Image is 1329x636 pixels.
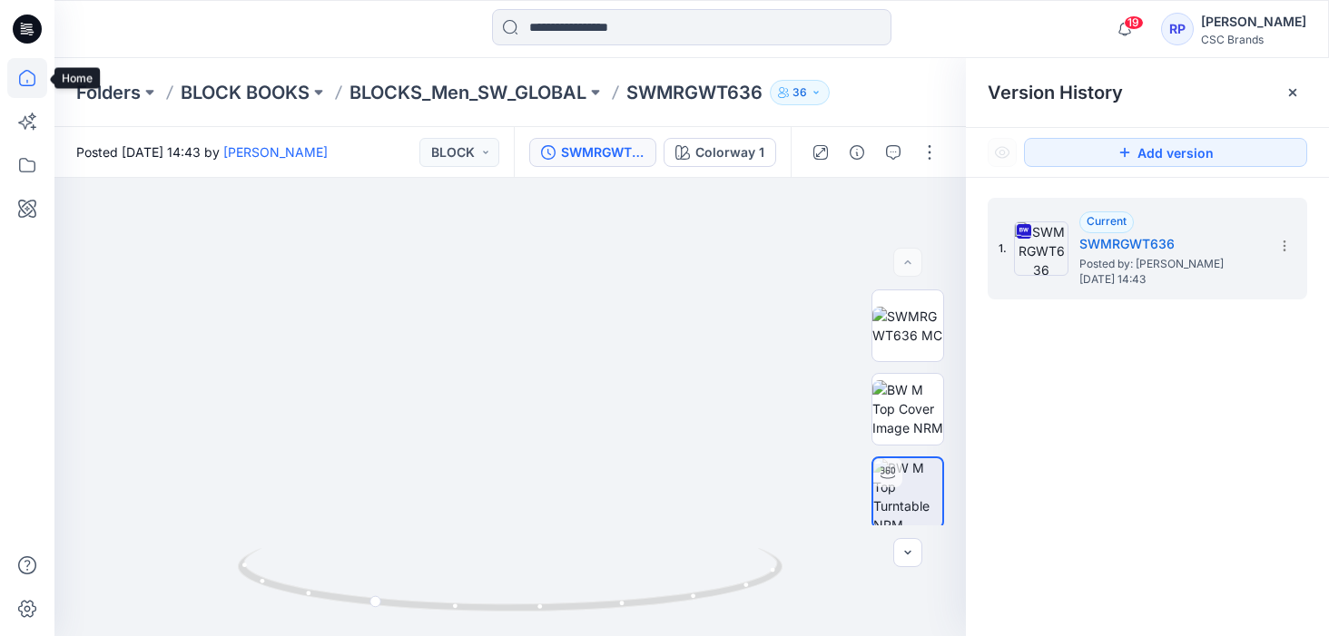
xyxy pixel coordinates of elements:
[1079,233,1261,255] h5: SWMRGWT636
[1014,221,1068,276] img: SWMRGWT636
[770,80,830,105] button: 36
[664,138,776,167] button: Colorway 1
[999,240,1007,257] span: 1.
[76,80,141,105] a: Folders
[1124,15,1144,30] span: 19
[1201,11,1306,33] div: [PERSON_NAME]
[988,82,1123,103] span: Version History
[872,380,943,437] img: BW M Top Cover Image NRM
[695,142,764,162] div: Colorway 1
[1161,13,1194,45] div: RP
[1024,138,1307,167] button: Add version
[988,138,1017,167] button: Show Hidden Versions
[1087,214,1127,228] span: Current
[872,307,943,345] img: SWMRGWT636 MC
[349,80,586,105] a: BLOCKS_Men_SW_GLOBAL
[223,144,328,160] a: [PERSON_NAME]
[529,138,656,167] button: SWMRGWT636
[181,80,310,105] a: BLOCK BOOKS
[1285,85,1300,100] button: Close
[1201,33,1306,46] div: CSC Brands
[792,83,807,103] p: 36
[1079,255,1261,273] span: Posted by: Cayla Zubarev
[626,80,763,105] p: SWMRGWT636
[76,142,328,161] span: Posted [DATE] 14:43 by
[1079,273,1261,286] span: [DATE] 14:43
[842,138,871,167] button: Details
[873,458,942,527] img: BW M Top Turntable NRM
[561,142,645,162] div: SWMRGWT636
